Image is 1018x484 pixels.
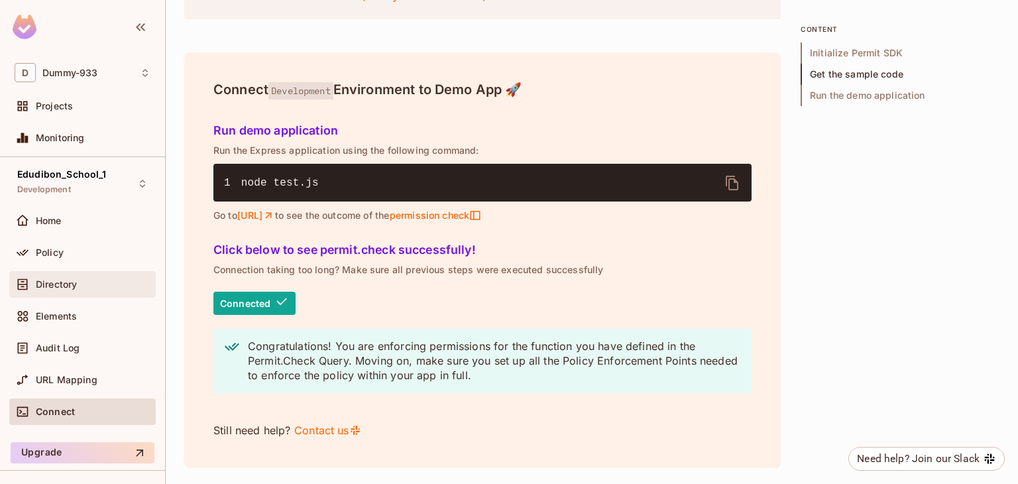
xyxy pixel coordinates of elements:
[268,82,333,99] span: Development
[11,442,154,463] button: Upgrade
[716,167,748,199] button: delete
[389,210,481,221] span: permission check
[801,42,999,64] span: Initialize Permit SDK
[42,68,97,78] span: Workspace: Dummy-933
[17,169,107,180] span: Edudibon_School_1
[857,451,980,467] div: Need help? Join our Slack
[241,177,319,189] span: node test.js
[36,343,80,353] span: Audit Log
[36,406,75,417] span: Connect
[248,339,741,383] p: Congratulations! You are enforcing permissions for the function you have defined in the Permit.Ch...
[294,423,362,438] a: Contact us
[17,184,71,195] span: Development
[213,82,752,97] h4: Connect Environment to Demo App 🚀
[36,279,77,290] span: Directory
[224,175,241,191] span: 1
[36,133,85,143] span: Monitoring
[801,64,999,85] span: Get the sample code
[801,85,999,106] span: Run the demo application
[801,24,999,34] p: content
[36,247,64,258] span: Policy
[36,311,77,322] span: Elements
[36,215,62,226] span: Home
[213,210,752,221] p: Go to to see the outcome of the
[36,101,73,111] span: Projects
[213,243,752,257] h5: Click below to see permit.check successfully!
[36,375,97,385] span: URL Mapping
[213,145,752,156] p: Run the Express application using the following command:
[213,265,752,275] p: Connection taking too long? Make sure all previous steps were executed successfully
[13,15,36,39] img: SReyMgAAAABJRU5ErkJggg==
[237,210,275,221] a: [URL]
[220,298,270,309] p: Connected
[213,423,361,438] p: Still need help?
[15,63,36,82] span: D
[213,124,752,137] h5: Run demo application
